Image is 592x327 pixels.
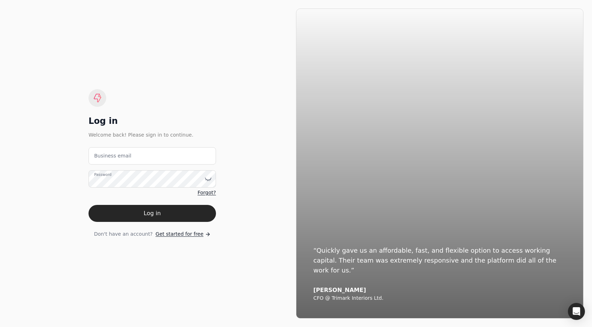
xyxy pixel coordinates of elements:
[155,230,210,238] a: Get started for free
[313,287,566,294] div: [PERSON_NAME]
[568,303,585,320] div: Open Intercom Messenger
[94,172,112,178] label: Password
[89,115,216,127] div: Log in
[94,230,153,238] span: Don't have an account?
[198,189,216,196] a: Forgot?
[155,230,203,238] span: Get started for free
[89,131,216,139] div: Welcome back! Please sign in to continue.
[94,152,131,160] label: Business email
[89,205,216,222] button: Log in
[313,295,566,302] div: CFO @ Trimark Interiors Ltd.
[313,246,566,275] div: “Quickly gave us an affordable, fast, and flexible option to access working capital. Their team w...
